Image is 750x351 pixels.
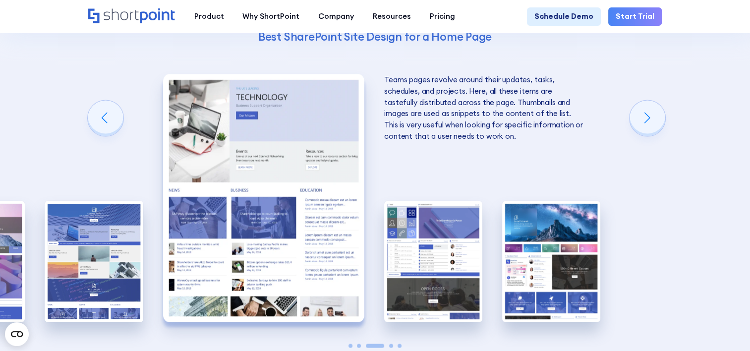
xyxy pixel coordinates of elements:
[45,201,143,322] div: 2 / 5
[608,7,662,26] a: Start Trial
[318,11,354,22] div: Company
[45,201,143,322] img: Best SharePoint Intranet Sites
[357,344,361,348] span: Go to slide 2
[420,7,464,26] a: Pricing
[363,7,420,26] a: Resources
[398,344,402,348] span: Go to slide 5
[194,11,224,22] div: Product
[384,201,482,322] div: 4 / 5
[384,74,586,142] p: Teams pages revolve around their updates, tasks, schedules, and projects. Here, all these items a...
[373,11,411,22] div: Resources
[233,7,309,26] a: Why ShortPoint
[163,74,365,322] div: 3 / 5
[366,344,385,348] span: Go to slide 3
[630,101,665,136] div: Next slide
[185,7,233,26] a: Product
[384,201,482,322] img: Best SharePoint Intranet Examples
[309,7,363,26] a: Company
[572,236,750,351] iframe: Chat Widget
[389,344,393,348] span: Go to slide 4
[5,322,29,346] button: Open CMP widget
[348,344,352,348] span: Go to slide 1
[242,11,299,22] div: Why ShortPoint
[88,101,123,136] div: Previous slide
[88,8,175,24] a: Home
[430,11,455,22] div: Pricing
[163,74,365,322] img: Best SharePoint Designs
[502,201,600,322] div: 5 / 5
[527,7,601,26] a: Schedule Demo
[502,201,600,322] img: Best SharePoint Intranet Site Designs
[164,29,586,44] h4: Best SharePoint Site Design for a Home Page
